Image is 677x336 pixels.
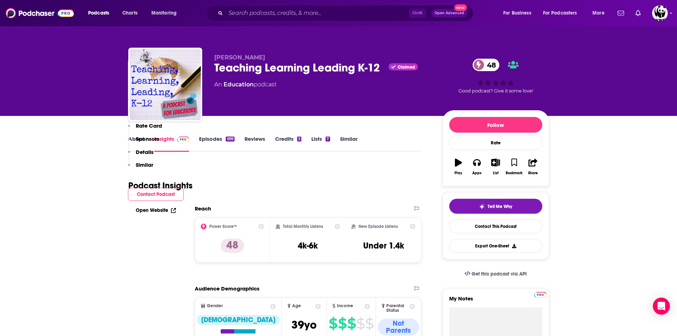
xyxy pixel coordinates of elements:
a: Show notifications dropdown [633,7,644,19]
a: Pro website [534,291,547,298]
button: Similar [128,161,153,175]
p: Details [136,149,154,155]
button: Details [128,149,154,162]
span: $ [329,318,337,329]
div: Apps [472,171,482,175]
span: Age [292,304,301,308]
img: Podchaser - Follow, Share and Rate Podcasts [6,6,74,20]
span: Income [337,304,353,308]
a: Charts [118,7,142,19]
span: Podcasts [88,8,109,18]
button: tell me why sparkleTell Me Why [449,199,542,214]
input: Search podcasts, credits, & more... [226,7,409,19]
h2: New Episode Listens [359,224,398,229]
a: Lists7 [311,135,330,152]
button: Follow [449,117,542,133]
a: Education [224,81,254,88]
span: $ [347,318,356,329]
span: New [454,4,467,11]
button: List [486,154,505,180]
button: Open AdvancedNew [431,9,467,17]
p: Sponsors [136,135,159,142]
button: Contact Podcast [128,188,184,201]
div: 699 [226,137,234,142]
span: Charts [122,8,138,18]
p: 48 [221,239,244,253]
span: Monitoring [151,8,177,18]
a: Episodes699 [199,135,234,152]
button: Bookmark [505,154,523,180]
img: User Profile [652,5,668,21]
span: Gender [207,304,223,308]
h2: Reach [195,205,211,212]
button: Play [449,154,468,180]
button: Share [523,154,542,180]
div: [DEMOGRAPHIC_DATA] [197,315,280,325]
span: 48 [480,59,500,71]
button: open menu [538,7,587,19]
span: More [592,8,605,18]
span: $ [338,318,346,329]
div: Search podcasts, credits, & more... [213,5,480,21]
button: open menu [498,7,540,19]
a: Reviews [245,135,265,152]
h2: Power Score™ [209,224,237,229]
a: 48 [473,59,500,71]
div: Not Parents [378,319,419,336]
button: open menu [146,7,186,19]
a: Show notifications dropdown [615,7,627,19]
span: Parental Status [386,304,408,313]
img: Teaching Learning Leading K-12 [130,49,201,120]
div: 3 [297,137,301,142]
span: 39 yo [291,318,317,332]
span: Good podcast? Give it some love! [458,88,533,94]
div: Open Intercom Messenger [653,298,670,315]
span: For Business [503,8,531,18]
span: Ctrl K [409,9,426,18]
div: List [493,171,499,175]
div: Play [455,171,462,175]
div: 48Good podcast? Give it some love! [442,54,549,98]
button: Export One-Sheet [449,239,542,253]
span: [PERSON_NAME] [214,54,265,61]
p: Similar [136,161,153,168]
label: My Notes [449,295,542,308]
h2: Audience Demographics [195,285,259,292]
span: Logged in as MXA_Team [652,5,668,21]
a: Open Website [136,207,176,213]
button: open menu [83,7,118,19]
span: Open Advanced [435,11,464,15]
button: Apps [468,154,486,180]
span: Tell Me Why [488,204,512,209]
a: Credits3 [275,135,301,152]
h3: 4k-6k [298,240,318,251]
span: For Podcasters [543,8,577,18]
a: Contact This Podcast [449,219,542,233]
a: Get this podcast via API [459,265,533,283]
div: Rate [449,135,542,150]
span: $ [356,318,365,329]
div: Bookmark [506,171,522,175]
span: Claimed [398,65,415,69]
span: Get this podcast via API [472,271,527,277]
div: Share [528,171,538,175]
h3: Under 1.4k [363,240,404,251]
img: tell me why sparkle [479,204,485,209]
a: Similar [340,135,358,152]
h2: Total Monthly Listens [283,224,323,229]
button: Show profile menu [652,5,668,21]
img: Podchaser Pro [534,292,547,298]
button: open menu [587,7,613,19]
button: Sponsors [128,135,159,149]
div: An podcast [214,80,276,89]
div: 7 [326,137,330,142]
span: $ [365,318,374,329]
